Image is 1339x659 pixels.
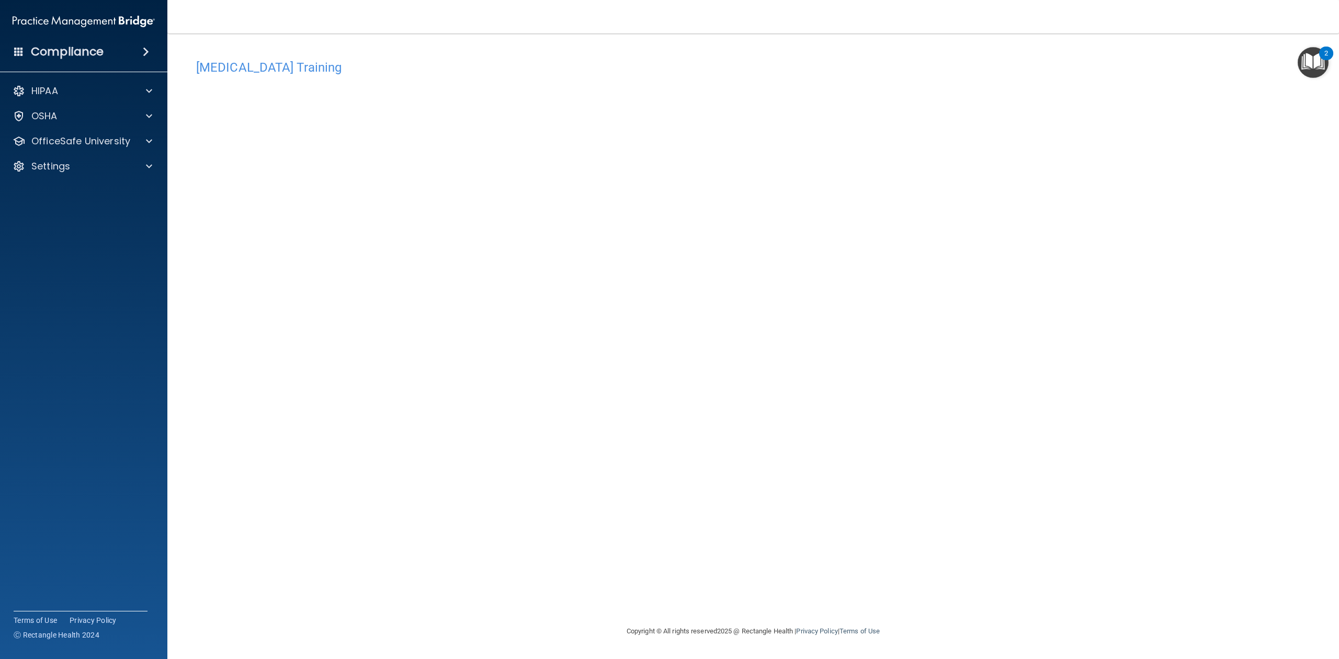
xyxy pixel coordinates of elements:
p: OSHA [31,110,58,122]
a: OSHA [13,110,152,122]
span: Ⓒ Rectangle Health 2024 [14,630,99,640]
a: Settings [13,160,152,173]
a: Terms of Use [839,627,880,635]
p: OfficeSafe University [31,135,130,147]
iframe: covid-19 [196,80,719,402]
a: OfficeSafe University [13,135,152,147]
a: HIPAA [13,85,152,97]
p: Settings [31,160,70,173]
img: PMB logo [13,11,155,32]
div: Copyright © All rights reserved 2025 @ Rectangle Health | | [562,615,944,648]
h4: Compliance [31,44,104,59]
p: HIPAA [31,85,58,97]
a: Privacy Policy [70,615,117,626]
a: Terms of Use [14,615,57,626]
div: 2 [1324,53,1328,67]
a: Privacy Policy [796,627,837,635]
h4: [MEDICAL_DATA] Training [196,61,1310,74]
button: Open Resource Center, 2 new notifications [1298,47,1329,78]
